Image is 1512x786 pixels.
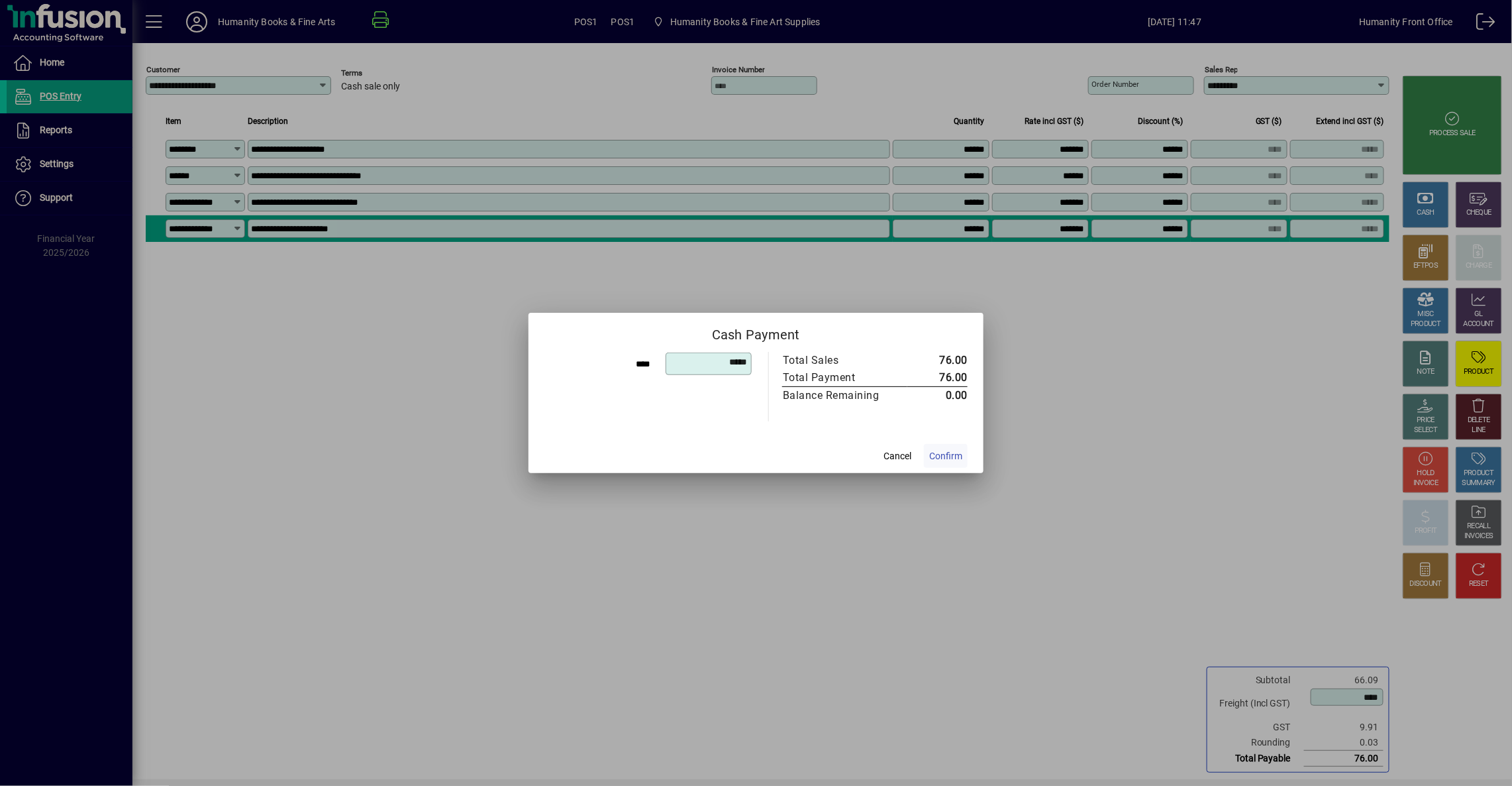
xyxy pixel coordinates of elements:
span: Confirm [929,449,962,463]
button: Confirm [924,444,968,468]
span: Cancel [883,449,911,463]
button: Cancel [876,444,919,468]
td: 76.00 [907,369,968,387]
td: 76.00 [907,352,968,369]
div: Balance Remaining [783,388,894,404]
td: 0.00 [907,387,968,405]
td: Total Payment [782,369,907,387]
h2: Cash Payment [529,313,983,351]
td: Total Sales [782,352,907,369]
